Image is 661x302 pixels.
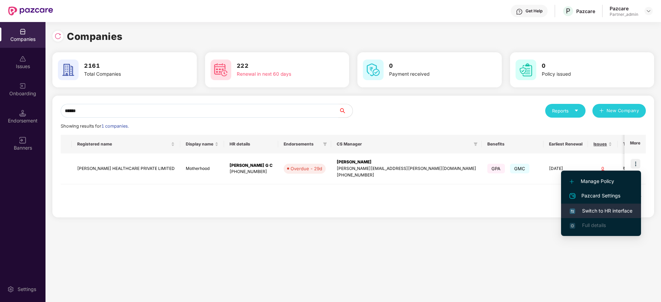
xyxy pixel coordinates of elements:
td: [DATE] [543,153,588,184]
span: Full details [582,222,606,228]
div: Partner_admin [610,12,638,17]
button: search [338,104,353,118]
h3: 0 [389,62,476,71]
th: Display name [180,135,224,153]
div: [PERSON_NAME] [337,159,476,165]
img: New Pazcare Logo [8,7,53,15]
span: plus [599,108,604,114]
span: GPA [487,164,505,173]
img: svg+xml;base64,PHN2ZyB4bWxucz0iaHR0cDovL3d3dy53My5vcmcvMjAwMC9zdmciIHdpZHRoPSI2MCIgaGVpZ2h0PSI2MC... [363,60,384,80]
img: svg+xml;base64,PHN2ZyB4bWxucz0iaHR0cDovL3d3dy53My5vcmcvMjAwMC9zdmciIHdpZHRoPSIyNCIgaGVpZ2h0PSIyNC... [568,192,577,200]
img: svg+xml;base64,PHN2ZyBpZD0iQ29tcGFuaWVzIiB4bWxucz0iaHR0cDovL3d3dy53My5vcmcvMjAwMC9zdmciIHdpZHRoPS... [19,28,26,35]
img: svg+xml;base64,PHN2ZyB4bWxucz0iaHR0cDovL3d3dy53My5vcmcvMjAwMC9zdmciIHdpZHRoPSIxNiIgaGVpZ2h0PSIxNi... [570,208,575,214]
span: Display name [186,141,213,147]
img: svg+xml;base64,PHN2ZyBpZD0iSGVscC0zMngzMiIgeG1sbnM9Imh0dHA6Ly93d3cudzMub3JnLzIwMDAvc3ZnIiB3aWR0aD... [516,8,523,15]
td: Motherhood [180,153,224,184]
span: filter [323,142,327,146]
img: svg+xml;base64,PHN2ZyB4bWxucz0iaHR0cDovL3d3dy53My5vcmcvMjAwMC9zdmciIHdpZHRoPSI2MCIgaGVpZ2h0PSI2MC... [58,60,79,80]
th: HR details [224,135,278,153]
img: svg+xml;base64,PHN2ZyB3aWR0aD0iMTYiIGhlaWdodD0iMTYiIHZpZXdCb3g9IjAgMCAxNiAxNiIgZmlsbD0ibm9uZSIgeG... [19,137,26,144]
img: svg+xml;base64,PHN2ZyB4bWxucz0iaHR0cDovL3d3dy53My5vcmcvMjAwMC9zdmciIHdpZHRoPSIxMi4yMDEiIGhlaWdodD... [570,180,574,184]
img: svg+xml;base64,PHN2ZyB4bWxucz0iaHR0cDovL3d3dy53My5vcmcvMjAwMC9zdmciIHdpZHRoPSI2MCIgaGVpZ2h0PSI2MC... [211,60,231,80]
h1: Companies [67,29,123,44]
span: Switch to HR interface [570,207,632,215]
span: 1 companies. [101,123,129,129]
div: Total Companies [84,71,171,78]
span: P [566,7,570,15]
th: Issues [588,135,618,153]
div: Renewal in next 60 days [237,71,324,78]
img: svg+xml;base64,PHN2ZyBpZD0iRHJvcGRvd24tMzJ4MzIiIHhtbG5zPSJodHRwOi8vd3d3LnczLm9yZy8yMDAwL3N2ZyIgd2... [646,8,651,14]
div: [PERSON_NAME] G C [230,162,273,169]
div: Pazcare [610,5,638,12]
span: Showing results for [61,123,129,129]
div: Overdue - 29d [291,165,322,172]
div: Policy issued [542,71,629,78]
span: Issues [593,141,607,147]
span: filter [472,140,479,148]
h3: 222 [237,62,324,71]
span: New Company [607,107,639,114]
div: [PHONE_NUMBER] [230,169,273,175]
div: Pazcare [576,8,595,14]
th: More [624,135,646,153]
img: svg+xml;base64,PHN2ZyBpZD0iUmVsb2FkLTMyeDMyIiB4bWxucz0iaHR0cDovL3d3dy53My5vcmcvMjAwMC9zdmciIHdpZH... [54,33,61,40]
img: svg+xml;base64,PHN2ZyB3aWR0aD0iMTQuNSIgaGVpZ2h0PSIxNC41IiB2aWV3Qm94PSIwIDAgMTYgMTYiIGZpbGw9Im5vbm... [19,110,26,117]
span: GMC [510,164,530,173]
div: 0 [593,165,612,172]
span: Registered name [77,141,170,147]
th: Benefits [482,135,543,153]
h3: 2161 [84,62,171,71]
div: Payment received [389,71,476,78]
span: CS Manager [337,141,471,147]
span: Endorsements [284,141,320,147]
span: filter [322,140,328,148]
td: [PERSON_NAME] HEALTHCARE PRIVATE LIMITED [72,153,180,184]
span: Total Premium [623,141,652,147]
span: filter [474,142,478,146]
div: [PERSON_NAME][EMAIL_ADDRESS][PERSON_NAME][DOMAIN_NAME] [337,165,476,172]
span: Pazcard Settings [570,192,632,200]
div: Settings [16,286,38,293]
button: plusNew Company [592,104,646,118]
div: Get Help [526,8,542,14]
img: icon [631,159,640,169]
h3: 0 [542,62,629,71]
span: Manage Policy [570,177,632,185]
th: Registered name [72,135,180,153]
img: svg+xml;base64,PHN2ZyB4bWxucz0iaHR0cDovL3d3dy53My5vcmcvMjAwMC9zdmciIHdpZHRoPSIxNi4zNjMiIGhlaWdodD... [570,223,575,228]
img: svg+xml;base64,PHN2ZyB3aWR0aD0iMjAiIGhlaWdodD0iMjAiIHZpZXdCb3g9IjAgMCAyMCAyMCIgZmlsbD0ibm9uZSIgeG... [19,83,26,89]
img: svg+xml;base64,PHN2ZyBpZD0iSXNzdWVzX2Rpc2FibGVkIiB4bWxucz0iaHR0cDovL3d3dy53My5vcmcvMjAwMC9zdmciIH... [19,55,26,62]
img: svg+xml;base64,PHN2ZyBpZD0iU2V0dGluZy0yMHgyMCIgeG1sbnM9Imh0dHA6Ly93d3cudzMub3JnLzIwMDAvc3ZnIiB3aW... [7,286,14,293]
span: search [338,108,353,114]
img: svg+xml;base64,PHN2ZyB4bWxucz0iaHR0cDovL3d3dy53My5vcmcvMjAwMC9zdmciIHdpZHRoPSI2MCIgaGVpZ2h0PSI2MC... [516,60,536,80]
div: ₹4,63,15,672.6 [623,165,658,172]
div: Reports [552,107,579,114]
th: Earliest Renewal [543,135,588,153]
span: caret-down [574,108,579,113]
div: [PHONE_NUMBER] [337,172,476,179]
